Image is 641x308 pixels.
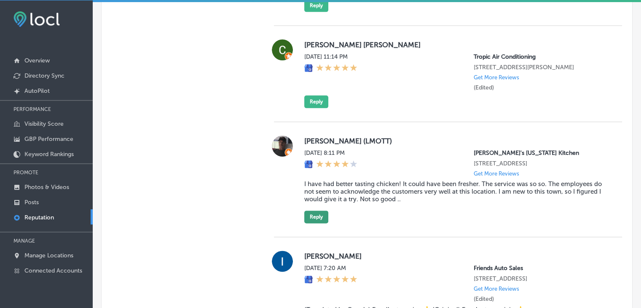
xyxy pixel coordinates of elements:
[474,84,494,91] label: (Edited)
[474,170,519,177] p: Get More Reviews
[93,50,142,55] div: Keywords by Traffic
[24,120,64,127] p: Visibility Score
[24,184,69,191] p: Photos & Videos
[304,180,609,203] blockquote: I have had better tasting chicken! It could have been fresher. The service was so so. The employe...
[24,57,50,64] p: Overview
[84,49,91,56] img: tab_keywords_by_traffic_grey.svg
[304,211,328,223] button: Reply
[13,11,60,27] img: fda3e92497d09a02dc62c9cd864e3231.png
[13,14,20,20] img: logo_orange.svg
[304,95,328,108] button: Reply
[474,160,609,167] p: 461 Western Bypass
[304,265,357,272] label: [DATE] 7:20 AM
[474,64,609,71] p: 1342 whitfield ave
[23,49,30,56] img: tab_domain_overview_orange.svg
[474,149,609,157] p: Popeye's Louisiana Kitchen
[24,151,74,158] p: Keyword Rankings
[22,22,93,29] div: Domain: [DOMAIN_NAME]
[474,265,609,272] p: Friends Auto Sales
[316,64,357,73] div: 5 Stars
[24,199,39,206] p: Posts
[304,149,357,157] label: [DATE] 8:11 PM
[32,50,75,55] div: Domain Overview
[304,41,609,49] label: [PERSON_NAME] [PERSON_NAME]
[316,160,357,169] div: 4 Stars
[24,214,54,221] p: Reputation
[13,22,20,29] img: website_grey.svg
[24,267,82,274] p: Connected Accounts
[474,295,494,303] label: (Edited)
[24,135,73,143] p: GBP Performance
[304,252,609,260] label: [PERSON_NAME]
[24,72,64,79] p: Directory Sync
[474,275,609,282] p: 5201 E Colfax Ave
[316,275,357,284] div: 5 Stars
[474,286,519,292] p: Get More Reviews
[24,87,50,95] p: AutoPilot
[304,53,357,60] label: [DATE] 11:14 PM
[474,53,609,60] p: Tropic Air Conditioning
[304,137,609,145] label: [PERSON_NAME] (LMOTT)
[474,74,519,81] p: Get More Reviews
[24,14,41,20] div: v 4.0.25
[24,252,73,259] p: Manage Locations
